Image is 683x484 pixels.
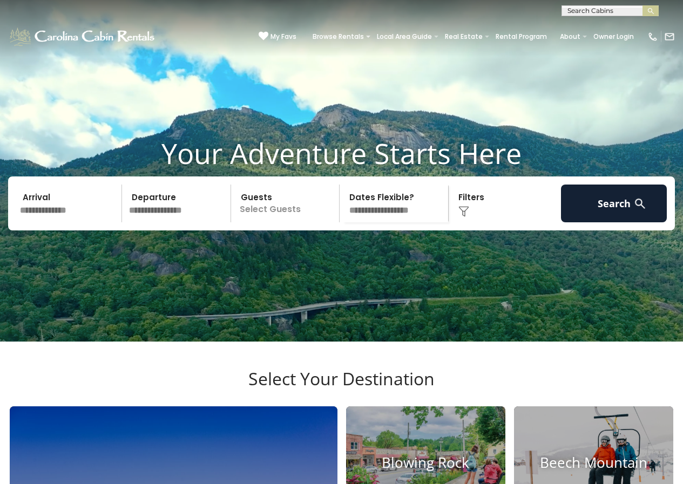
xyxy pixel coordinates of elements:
[633,197,647,210] img: search-regular-white.png
[490,29,552,44] a: Rental Program
[647,31,658,42] img: phone-regular-white.png
[439,29,488,44] a: Real Estate
[371,29,437,44] a: Local Area Guide
[554,29,586,44] a: About
[8,26,158,47] img: White-1-1-2.png
[8,369,675,406] h3: Select Your Destination
[307,29,369,44] a: Browse Rentals
[561,185,667,222] button: Search
[458,206,469,217] img: filter--v1.png
[271,32,296,42] span: My Favs
[346,454,505,471] h4: Blowing Rock
[588,29,639,44] a: Owner Login
[259,31,296,42] a: My Favs
[234,185,340,222] p: Select Guests
[514,454,673,471] h4: Beech Mountain
[664,31,675,42] img: mail-regular-white.png
[8,137,675,170] h1: Your Adventure Starts Here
